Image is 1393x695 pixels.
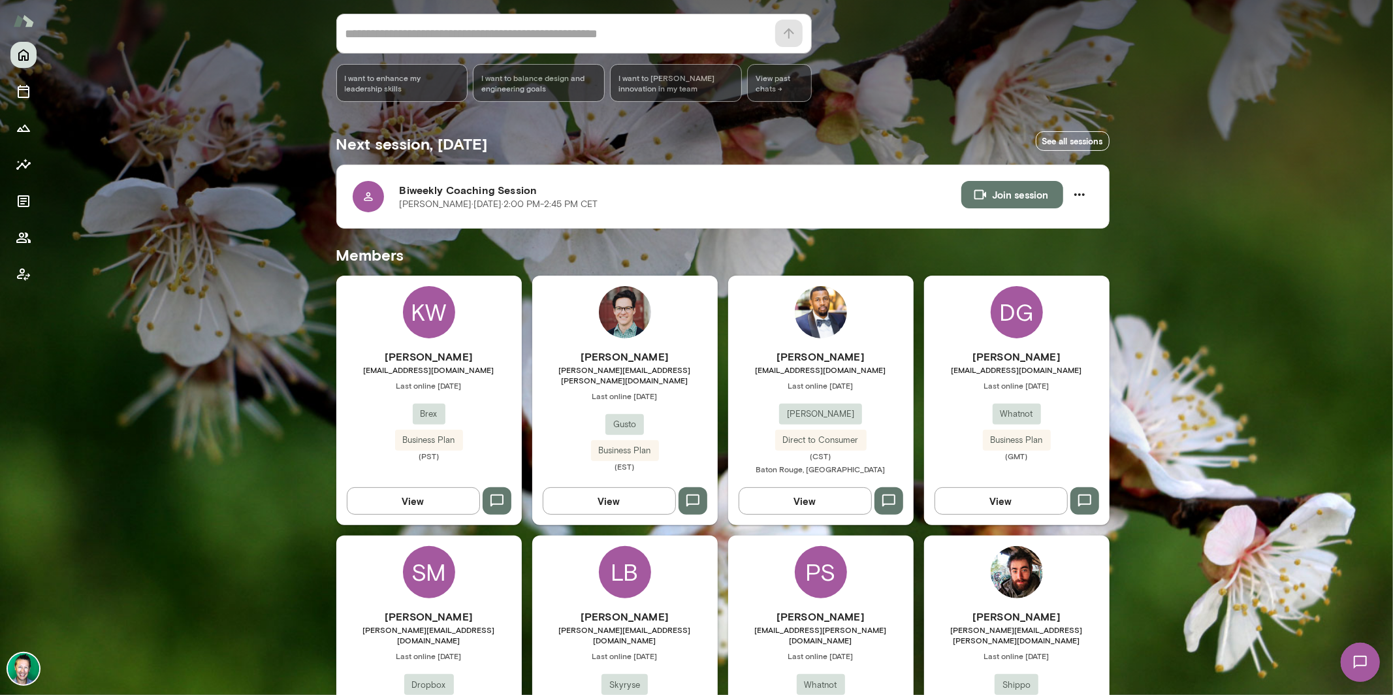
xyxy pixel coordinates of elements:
div: DG [991,286,1043,338]
img: Brian Lawrence [8,653,39,685]
button: View [739,487,872,515]
span: Baton Rouge, [GEOGRAPHIC_DATA] [756,464,886,474]
span: Last online [DATE] [728,651,914,661]
div: SM [403,546,455,598]
h6: [PERSON_NAME] [336,349,522,364]
span: Last online [DATE] [728,380,914,391]
button: View [935,487,1068,515]
button: Sessions [10,78,37,105]
img: Michael Musslewhite [991,546,1043,598]
img: Anthony Buchanan [795,286,847,338]
button: Home [10,42,37,68]
span: Last online [DATE] [336,380,522,391]
span: (GMT) [924,451,1110,461]
span: I want to [PERSON_NAME] innovation in my team [618,73,733,93]
button: Growth Plan [10,115,37,141]
h6: [PERSON_NAME] [532,349,718,364]
h6: [PERSON_NAME] [728,349,914,364]
h6: Biweekly Coaching Session [400,182,961,198]
button: Members [10,225,37,251]
h6: [PERSON_NAME] [336,609,522,624]
span: Business Plan [983,434,1051,447]
a: See all sessions [1036,131,1110,152]
span: [EMAIL_ADDRESS][DOMAIN_NAME] [924,364,1110,375]
div: I want to enhance my leadership skills [336,64,468,102]
span: [PERSON_NAME] [779,408,862,421]
span: [EMAIL_ADDRESS][PERSON_NAME][DOMAIN_NAME] [728,624,914,645]
span: [EMAIL_ADDRESS][DOMAIN_NAME] [336,364,522,375]
button: Documents [10,188,37,214]
button: View [347,487,480,515]
h6: [PERSON_NAME] [728,609,914,624]
div: LB [599,546,651,598]
span: Direct to Consumer [775,434,867,447]
span: Last online [DATE] [336,651,522,661]
p: [PERSON_NAME] · [DATE] · 2:00 PM-2:45 PM CET [400,198,598,211]
span: [PERSON_NAME][EMAIL_ADDRESS][PERSON_NAME][DOMAIN_NAME] [924,624,1110,645]
button: View [543,487,676,515]
span: Last online [DATE] [532,651,718,661]
span: Brex [413,408,445,421]
span: [EMAIL_ADDRESS][DOMAIN_NAME] [728,364,914,375]
span: Business Plan [591,444,659,457]
div: PS [795,546,847,598]
button: Insights [10,152,37,178]
button: Client app [10,261,37,287]
div: KW [403,286,455,338]
span: Business Plan [395,434,463,447]
span: I want to balance design and engineering goals [481,73,596,93]
h6: [PERSON_NAME] [924,609,1110,624]
span: [PERSON_NAME][EMAIL_ADDRESS][DOMAIN_NAME] [336,624,522,645]
button: Join session [961,181,1063,208]
span: (EST) [532,461,718,472]
span: [PERSON_NAME][EMAIL_ADDRESS][PERSON_NAME][DOMAIN_NAME] [532,364,718,385]
span: (CST) [728,451,914,461]
span: I want to enhance my leadership skills [345,73,460,93]
span: Shippo [995,679,1038,692]
span: Last online [DATE] [924,380,1110,391]
img: Mento [13,8,34,33]
div: I want to [PERSON_NAME] innovation in my team [610,64,742,102]
span: Whatnot [993,408,1041,421]
h5: Members [336,244,1110,265]
span: Whatnot [797,679,845,692]
h5: Next session, [DATE] [336,133,488,154]
span: View past chats -> [747,64,811,102]
span: (PST) [336,451,522,461]
img: Daniel Flynn [599,286,651,338]
span: Last online [DATE] [924,651,1110,661]
span: Skyryse [601,679,648,692]
span: [PERSON_NAME][EMAIL_ADDRESS][DOMAIN_NAME] [532,624,718,645]
h6: [PERSON_NAME] [924,349,1110,364]
span: Last online [DATE] [532,391,718,401]
span: Gusto [605,418,644,431]
span: Dropbox [404,679,454,692]
div: I want to balance design and engineering goals [473,64,605,102]
h6: [PERSON_NAME] [532,609,718,624]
